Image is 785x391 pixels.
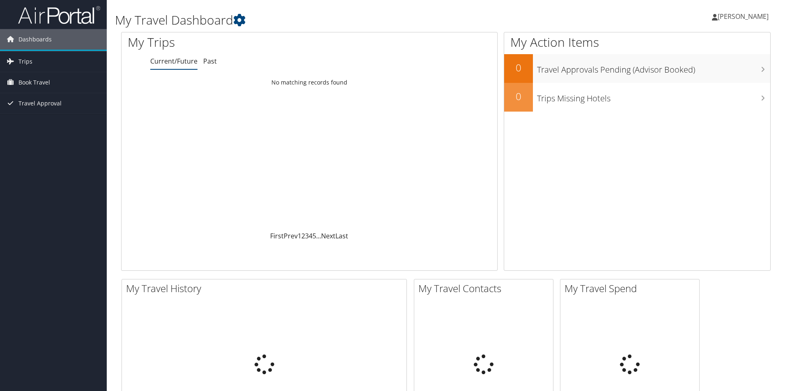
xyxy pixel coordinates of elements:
[504,89,533,103] h2: 0
[537,60,770,75] h3: Travel Approvals Pending (Advisor Booked)
[126,281,406,295] h2: My Travel History
[203,57,217,66] a: Past
[122,75,497,90] td: No matching records found
[150,57,197,66] a: Current/Future
[504,83,770,112] a: 0Trips Missing Hotels
[18,51,32,72] span: Trips
[309,231,312,240] a: 4
[128,34,335,51] h1: My Trips
[115,11,556,29] h1: My Travel Dashboard
[418,281,553,295] h2: My Travel Contacts
[504,61,533,75] h2: 0
[504,34,770,51] h1: My Action Items
[712,4,777,29] a: [PERSON_NAME]
[305,231,309,240] a: 3
[316,231,321,240] span: …
[504,54,770,83] a: 0Travel Approvals Pending (Advisor Booked)
[537,89,770,104] h3: Trips Missing Hotels
[565,281,699,295] h2: My Travel Spend
[335,231,348,240] a: Last
[298,231,301,240] a: 1
[18,29,52,50] span: Dashboards
[312,231,316,240] a: 5
[321,231,335,240] a: Next
[270,231,284,240] a: First
[18,5,100,25] img: airportal-logo.png
[18,72,50,93] span: Book Travel
[718,12,769,21] span: [PERSON_NAME]
[18,93,62,114] span: Travel Approval
[284,231,298,240] a: Prev
[301,231,305,240] a: 2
